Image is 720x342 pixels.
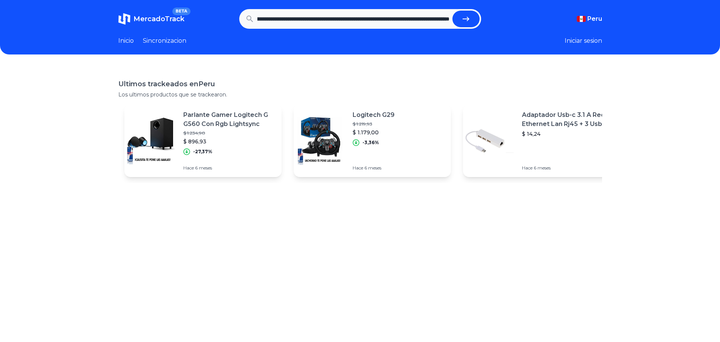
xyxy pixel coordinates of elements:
[124,114,177,167] img: Featured image
[353,110,395,120] p: Logitech G29
[183,110,276,129] p: Parlante Gamer Logitech G G560 Con Rgb Lightsync
[183,130,276,136] p: $ 1.234,90
[353,121,395,127] p: $ 1.219,93
[463,104,620,177] a: Featured imageAdaptador Usb-c 3.1 A Red Ethernet Lan Rj45 + 3 Usb 3.0$ 14,24Hace 6 meses
[294,104,451,177] a: Featured imageLogitech G29$ 1.219,93$ 1.179,00-3,36%Hace 6 meses
[183,138,276,145] p: $ 896,93
[577,16,586,22] img: Peru
[522,110,614,129] p: Adaptador Usb-c 3.1 A Red Ethernet Lan Rj45 + 3 Usb 3.0
[133,15,184,23] span: MercadoTrack
[565,36,602,45] button: Iniciar sesion
[353,165,395,171] p: Hace 6 meses
[463,114,516,167] img: Featured image
[124,104,282,177] a: Featured imageParlante Gamer Logitech G G560 Con Rgb Lightsync$ 1.234,90$ 896,93-27,37%Hace 6 meses
[193,149,212,155] p: -27,37%
[172,8,190,15] span: BETA
[118,36,134,45] a: Inicio
[522,165,614,171] p: Hace 6 meses
[353,129,395,136] p: $ 1.179,00
[587,14,602,23] span: Peru
[577,14,602,23] button: Peru
[118,91,602,98] p: Los ultimos productos que se trackearon.
[118,13,184,25] a: MercadoTrackBETA
[294,114,347,167] img: Featured image
[522,130,614,138] p: $ 14,24
[183,165,276,171] p: Hace 6 meses
[118,13,130,25] img: MercadoTrack
[143,36,186,45] a: Sincronizacion
[118,79,602,89] h1: Ultimos trackeados en Peru
[362,140,379,146] p: -3,36%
